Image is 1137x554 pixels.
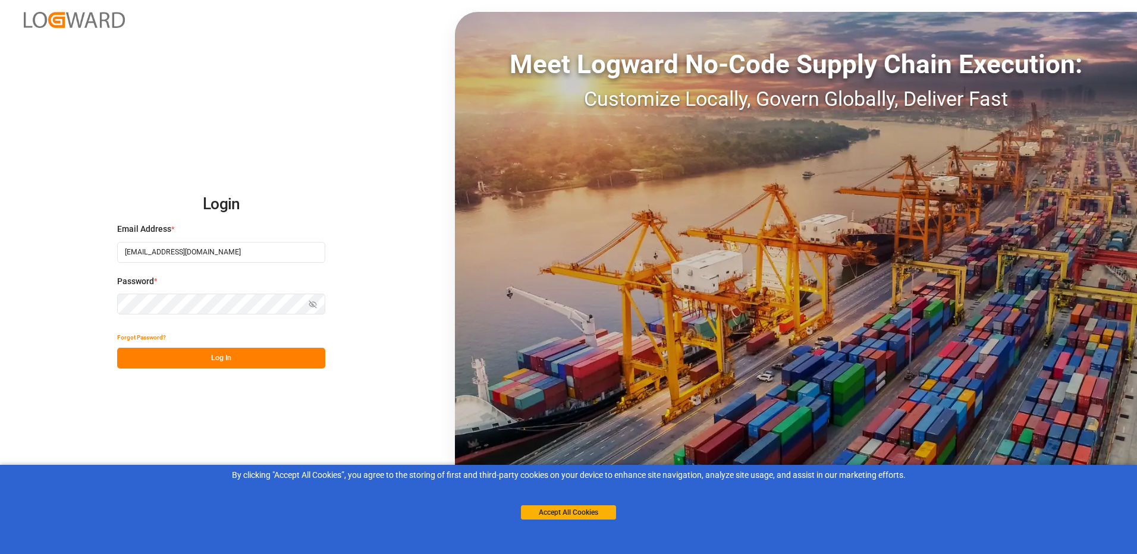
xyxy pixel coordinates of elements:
[455,84,1137,114] div: Customize Locally, Govern Globally, Deliver Fast
[8,469,1129,481] div: By clicking "Accept All Cookies”, you agree to the storing of first and third-party cookies on yo...
[455,45,1137,84] div: Meet Logward No-Code Supply Chain Execution:
[117,185,325,224] h2: Login
[117,327,166,348] button: Forgot Password?
[117,275,154,288] span: Password
[117,242,325,263] input: Enter your email
[117,223,171,235] span: Email Address
[117,348,325,369] button: Log In
[521,505,616,520] button: Accept All Cookies
[24,12,125,28] img: Logward_new_orange.png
